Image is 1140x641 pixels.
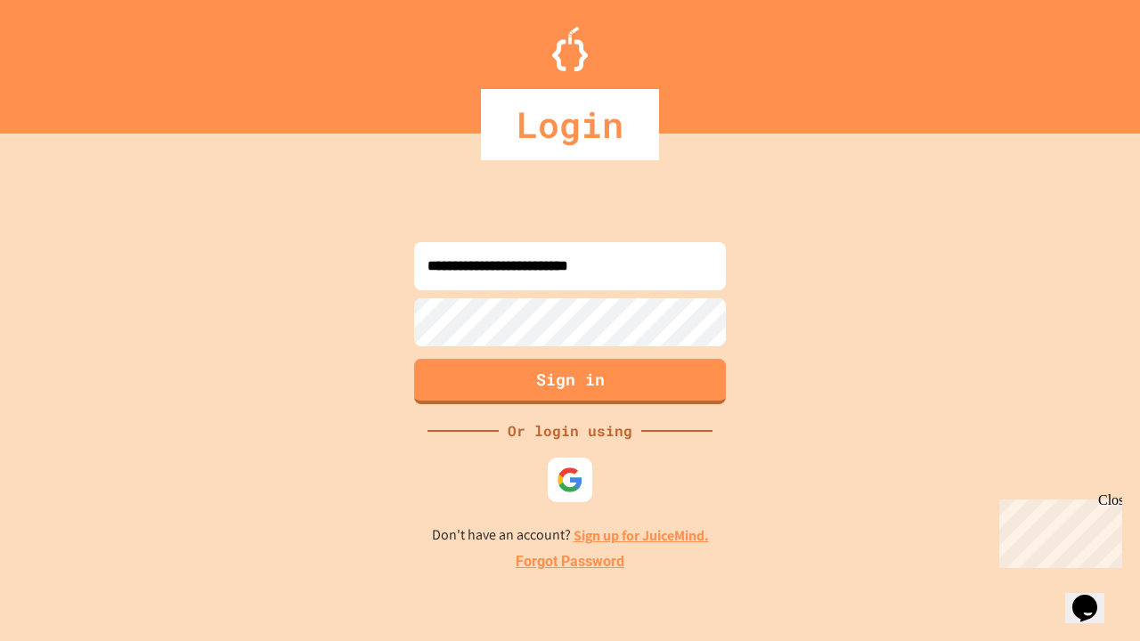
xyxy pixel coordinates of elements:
a: Sign up for JuiceMind. [574,526,709,545]
button: Sign in [414,359,726,404]
iframe: chat widget [992,492,1122,568]
p: Don't have an account? [432,524,709,547]
img: google-icon.svg [557,467,583,493]
img: Logo.svg [552,27,588,71]
div: Chat with us now!Close [7,7,123,113]
iframe: chat widget [1065,570,1122,623]
div: Or login using [499,420,641,442]
div: Login [481,89,659,160]
a: Forgot Password [516,551,624,572]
